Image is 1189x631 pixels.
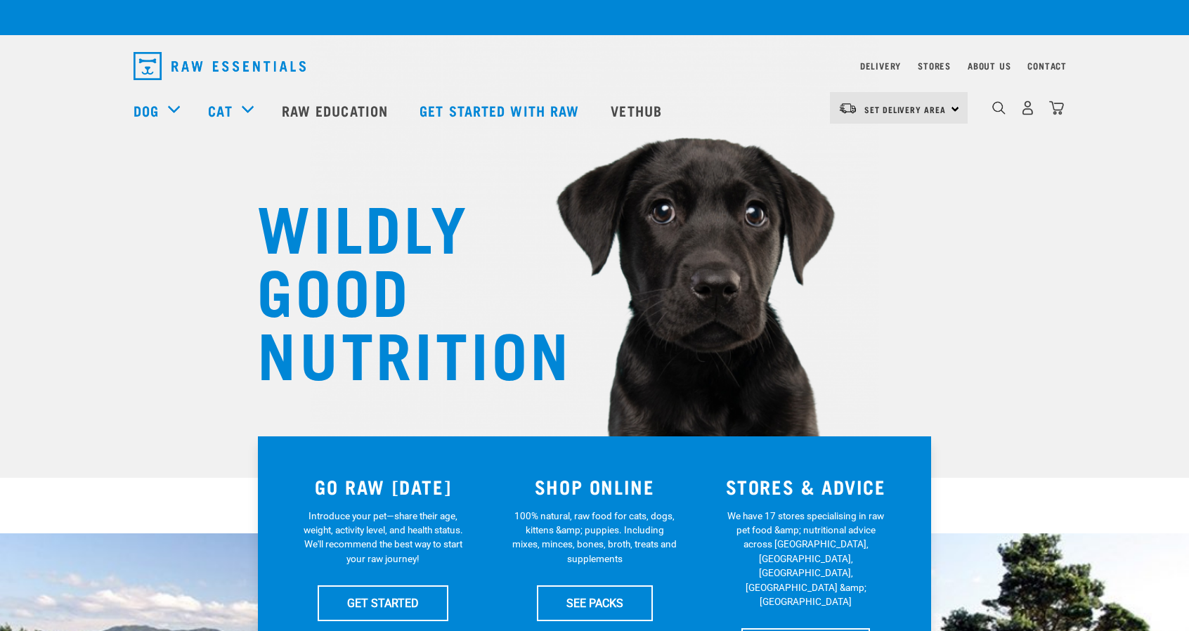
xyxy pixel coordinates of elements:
p: We have 17 stores specialising in raw pet food &amp; nutritional advice across [GEOGRAPHIC_DATA],... [723,509,888,609]
p: Introduce your pet—share their age, weight, activity level, and health status. We'll recommend th... [301,509,466,566]
h3: STORES & ADVICE [708,476,903,497]
a: Contact [1027,63,1067,68]
span: Set Delivery Area [864,107,946,112]
h3: GO RAW [DATE] [286,476,481,497]
a: Raw Education [268,82,405,138]
a: GET STARTED [318,585,448,620]
a: About Us [968,63,1011,68]
a: Delivery [860,63,901,68]
a: Stores [918,63,951,68]
h3: SHOP ONLINE [498,476,692,497]
img: home-icon-1@2x.png [992,101,1006,115]
img: home-icon@2x.png [1049,100,1064,115]
img: user.png [1020,100,1035,115]
img: van-moving.png [838,102,857,115]
nav: dropdown navigation [122,46,1067,86]
h1: WILDLY GOOD NUTRITION [257,193,538,383]
p: 100% natural, raw food for cats, dogs, kittens &amp; puppies. Including mixes, minces, bones, bro... [512,509,677,566]
a: Dog [134,100,159,121]
img: Raw Essentials Logo [134,52,306,80]
a: Get started with Raw [405,82,597,138]
a: Vethub [597,82,680,138]
a: SEE PACKS [537,585,653,620]
a: Cat [208,100,232,121]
